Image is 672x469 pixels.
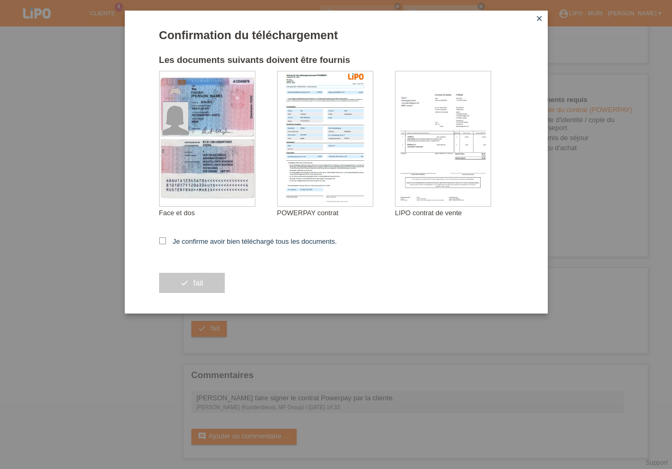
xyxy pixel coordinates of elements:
img: upload_document_confirmation_type_id_foreign_empty.png [160,71,255,206]
h2: Les documents suivants doivent être fournis [159,55,513,71]
a: close [532,13,546,25]
div: Face et dos [159,209,277,217]
i: check [180,279,189,287]
button: check fait [159,273,225,293]
div: [PERSON_NAME] [191,94,244,98]
img: upload_document_confirmation_type_receipt_generic.png [395,71,491,206]
div: LIPO contrat de vente [395,209,513,217]
div: POWERPAY contrat [277,209,395,217]
span: fait [193,279,203,287]
label: Je confirme avoir bien téléchargé tous les documents. [159,237,337,245]
img: foreign_id_photo_female.png [163,102,188,135]
img: upload_document_confirmation_type_contract_kkg_whitelabel.png [278,71,373,206]
div: nazari [191,90,244,95]
img: 39073_print.png [348,73,364,80]
i: close [535,14,544,23]
h1: Confirmation du téléchargement [159,29,513,42]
